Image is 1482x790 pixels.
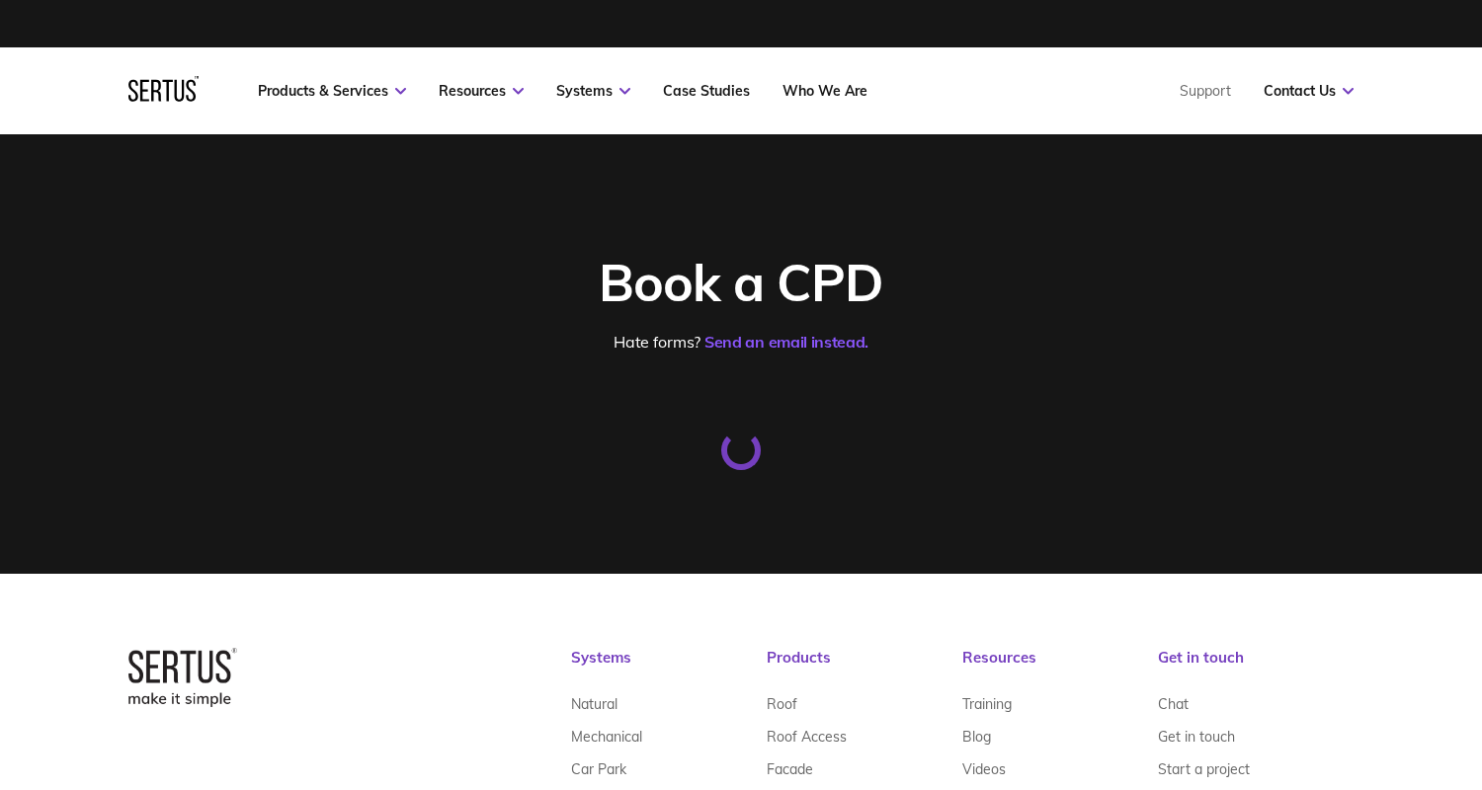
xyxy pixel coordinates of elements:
a: Roof Access [767,720,847,752]
a: Get in touch [1158,720,1235,752]
a: Training [962,687,1012,720]
a: Chat [1158,687,1189,720]
div: Hate forms? [299,332,1184,352]
a: Natural [571,687,617,720]
a: Contact Us [1264,82,1354,100]
a: Roof [767,687,797,720]
a: Case Studies [663,82,750,100]
a: Start a project [1158,752,1250,785]
a: Products & Services [258,82,406,100]
div: Products [767,648,962,687]
a: Videos [962,752,1006,785]
div: Resources [962,648,1158,687]
a: Blog [962,720,991,752]
img: logo-box-2bec1e6d7ed5feb70a4f09a85fa1bbdd.png [128,648,237,707]
a: Send an email instead. [704,332,868,352]
a: Mechanical [571,720,642,752]
a: Car Park [571,752,626,785]
div: Systems [571,648,767,687]
a: Systems [556,82,630,100]
a: Resources [439,82,524,100]
div: Book a CPD [299,250,1184,314]
a: Support [1180,82,1231,100]
div: Get in touch [1158,648,1354,687]
a: Who We Are [782,82,867,100]
a: Facade [767,752,813,785]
